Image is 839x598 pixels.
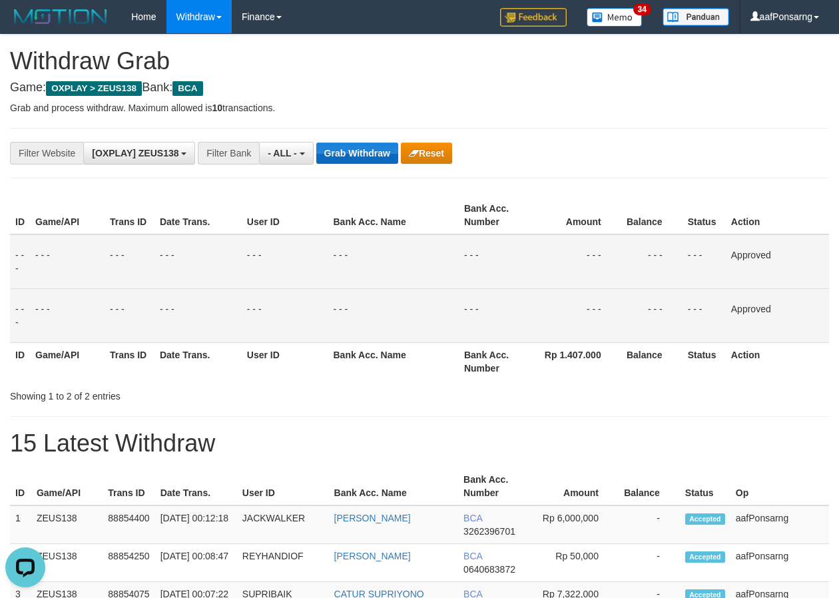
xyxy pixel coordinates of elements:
[328,288,458,342] td: - - -
[105,196,154,234] th: Trans ID
[500,8,567,27] img: Feedback.jpg
[212,103,222,113] strong: 10
[242,196,328,234] th: User ID
[334,513,411,523] a: [PERSON_NAME]
[103,467,154,505] th: Trans ID
[155,544,237,582] td: [DATE] 00:08:47
[198,142,259,164] div: Filter Bank
[10,234,30,289] td: - - -
[730,505,829,544] td: aafPonsarng
[242,234,328,289] td: - - -
[10,7,111,27] img: MOTION_logo.png
[237,467,329,505] th: User ID
[10,384,340,403] div: Showing 1 to 2 of 2 entries
[155,467,237,505] th: Date Trans.
[172,81,202,96] span: BCA
[10,142,83,164] div: Filter Website
[31,505,103,544] td: ZEUS138
[83,142,195,164] button: [OXPLAY] ZEUS138
[328,342,458,380] th: Bank Acc. Name
[5,5,45,45] button: Open LiveChat chat widget
[726,196,829,234] th: Action
[683,288,726,342] td: - - -
[10,430,829,457] h1: 15 Latest Withdraw
[334,551,411,561] a: [PERSON_NAME]
[726,342,829,380] th: Action
[532,544,619,582] td: Rp 50,000
[154,234,242,289] td: - - -
[532,196,621,234] th: Amount
[242,288,328,342] td: - - -
[726,234,829,289] td: Approved
[237,505,329,544] td: JACKWALKER
[10,288,30,342] td: - - -
[329,467,459,505] th: Bank Acc. Name
[459,288,532,342] td: - - -
[532,288,621,342] td: - - -
[685,513,725,525] span: Accepted
[401,143,452,164] button: Reset
[463,526,515,537] span: Copy 3262396701 to clipboard
[621,342,683,380] th: Balance
[683,342,726,380] th: Status
[587,8,643,27] img: Button%20Memo.svg
[619,467,680,505] th: Balance
[459,342,532,380] th: Bank Acc. Number
[10,48,829,75] h1: Withdraw Grab
[242,342,328,380] th: User ID
[105,234,154,289] td: - - -
[726,288,829,342] td: Approved
[621,288,683,342] td: - - -
[10,505,31,544] td: 1
[92,148,178,158] span: [OXPLAY] ZEUS138
[103,505,154,544] td: 88854400
[316,143,398,164] button: Grab Withdraw
[10,81,829,95] h4: Game: Bank:
[532,234,621,289] td: - - -
[463,513,482,523] span: BCA
[532,342,621,380] th: Rp 1.407.000
[10,101,829,115] p: Grab and process withdraw. Maximum allowed is transactions.
[155,505,237,544] td: [DATE] 00:12:18
[30,288,105,342] td: - - -
[46,81,142,96] span: OXPLAY > ZEUS138
[103,544,154,582] td: 88854250
[154,288,242,342] td: - - -
[730,544,829,582] td: aafPonsarng
[621,234,683,289] td: - - -
[105,342,154,380] th: Trans ID
[10,467,31,505] th: ID
[30,342,105,380] th: Game/API
[532,467,619,505] th: Amount
[237,544,329,582] td: REYHANDIOF
[259,142,313,164] button: - ALL -
[30,196,105,234] th: Game/API
[105,288,154,342] td: - - -
[633,3,651,15] span: 34
[463,551,482,561] span: BCA
[268,148,297,158] span: - ALL -
[30,234,105,289] td: - - -
[459,196,532,234] th: Bank Acc. Number
[31,467,103,505] th: Game/API
[459,234,532,289] td: - - -
[154,342,242,380] th: Date Trans.
[730,467,829,505] th: Op
[683,196,726,234] th: Status
[463,564,515,575] span: Copy 0640683872 to clipboard
[458,467,531,505] th: Bank Acc. Number
[10,196,30,234] th: ID
[680,467,730,505] th: Status
[10,342,30,380] th: ID
[154,196,242,234] th: Date Trans.
[663,8,729,26] img: panduan.png
[619,544,680,582] td: -
[619,505,680,544] td: -
[621,196,683,234] th: Balance
[328,196,458,234] th: Bank Acc. Name
[328,234,458,289] td: - - -
[31,544,103,582] td: ZEUS138
[683,234,726,289] td: - - -
[532,505,619,544] td: Rp 6,000,000
[685,551,725,563] span: Accepted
